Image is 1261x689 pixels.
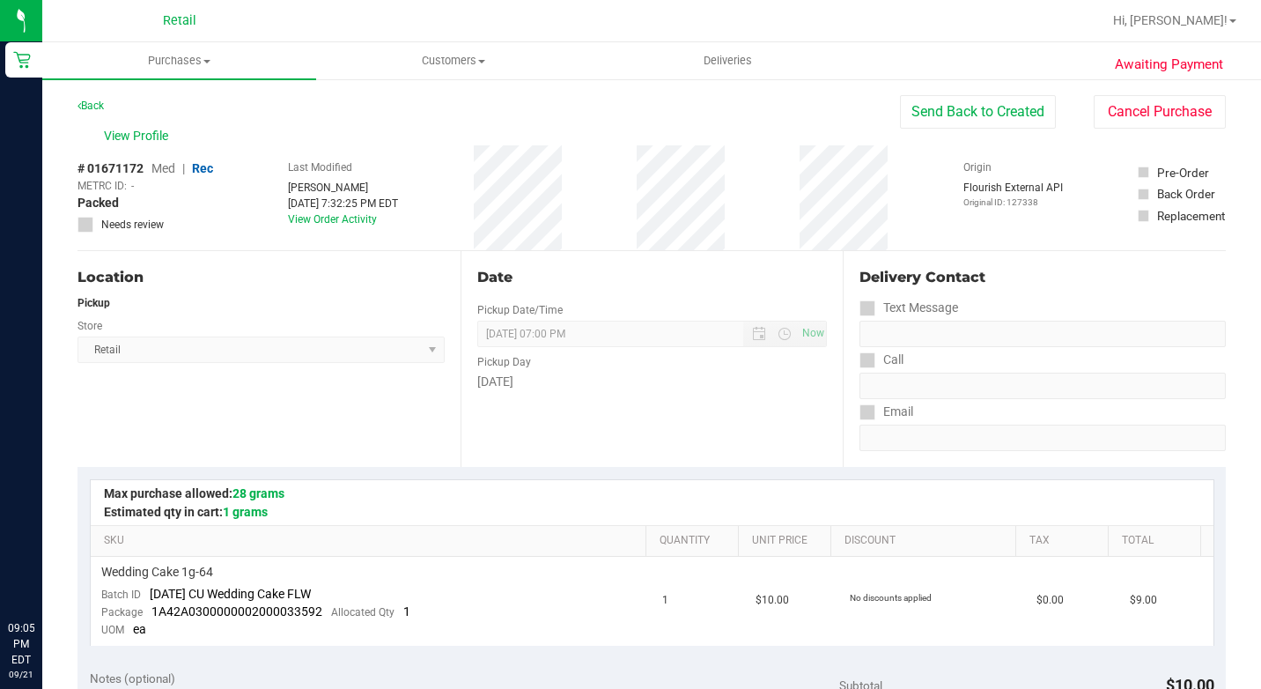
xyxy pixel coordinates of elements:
span: Needs review [101,217,164,233]
p: 09:05 PM EDT [8,620,34,668]
span: Allocated Qty [331,606,395,619]
label: Last Modified [288,159,352,175]
a: Deliveries [591,42,865,79]
label: Call [859,347,903,373]
span: Awaiting Payment [1115,55,1223,75]
span: Wedding Cake 1g-64 [101,564,213,581]
span: Batch ID [101,589,141,601]
span: $0.00 [1036,592,1064,609]
a: Customers [316,42,590,79]
a: Total [1122,534,1193,548]
label: Pickup Date/Time [477,302,563,318]
span: Package [101,606,143,619]
span: Estimated qty in cart: [104,505,268,519]
input: Format: (999) 999-9999 [859,321,1226,347]
div: [DATE] 7:32:25 PM EDT [288,196,398,211]
span: # 01671172 [77,159,144,178]
strong: Pickup [77,297,110,309]
span: Hi, [PERSON_NAME]! [1113,13,1228,27]
button: Send Back to Created [900,95,1056,129]
span: METRC ID: [77,178,127,194]
span: Purchases [42,53,316,69]
span: [DATE] CU Wedding Cake FLW [150,587,311,601]
span: 28 grams [232,486,284,500]
label: Origin [963,159,992,175]
span: | [182,161,185,175]
span: Packed [77,194,119,212]
a: Back [77,100,104,112]
span: $9.00 [1130,592,1157,609]
a: Discount [844,534,1008,548]
input: Format: (999) 999-9999 [859,373,1226,399]
span: Med [151,161,175,175]
span: Rec [192,161,213,175]
span: 1 [403,604,410,619]
span: Deliveries [680,53,776,69]
span: 1 [662,592,668,609]
div: Location [77,267,445,288]
inline-svg: Retail [13,51,31,69]
label: Email [859,399,913,425]
a: Unit Price [752,534,823,548]
div: Replacement [1157,207,1225,225]
span: $10.00 [756,592,789,609]
span: 1A42A0300000002000033592 [151,604,322,619]
span: 1 grams [223,505,268,519]
span: UOM [101,624,124,636]
label: Store [77,318,102,334]
a: View Order Activity [288,213,377,226]
span: View Profile [104,127,174,145]
a: SKU [104,534,638,548]
span: Retail [163,13,196,28]
div: Date [477,267,828,288]
div: [PERSON_NAME] [288,180,398,196]
span: - [131,178,134,194]
p: 09/21 [8,668,34,681]
div: Flourish External API [963,180,1063,209]
div: Delivery Contact [859,267,1226,288]
span: ea [133,622,146,636]
div: [DATE] [477,373,828,391]
button: Cancel Purchase [1094,95,1226,129]
label: Pickup Day [477,354,531,370]
span: No discounts applied [850,593,932,603]
a: Purchases [42,42,316,79]
div: Pre-Order [1157,164,1209,182]
p: Original ID: 127338 [963,196,1063,209]
span: Customers [317,53,589,69]
span: Notes (optional) [90,671,175,685]
iframe: Resource center [18,548,70,601]
span: Max purchase allowed: [104,486,284,500]
a: Quantity [660,534,731,548]
a: Tax [1029,534,1101,548]
div: Back Order [1157,185,1215,203]
label: Text Message [859,295,958,321]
